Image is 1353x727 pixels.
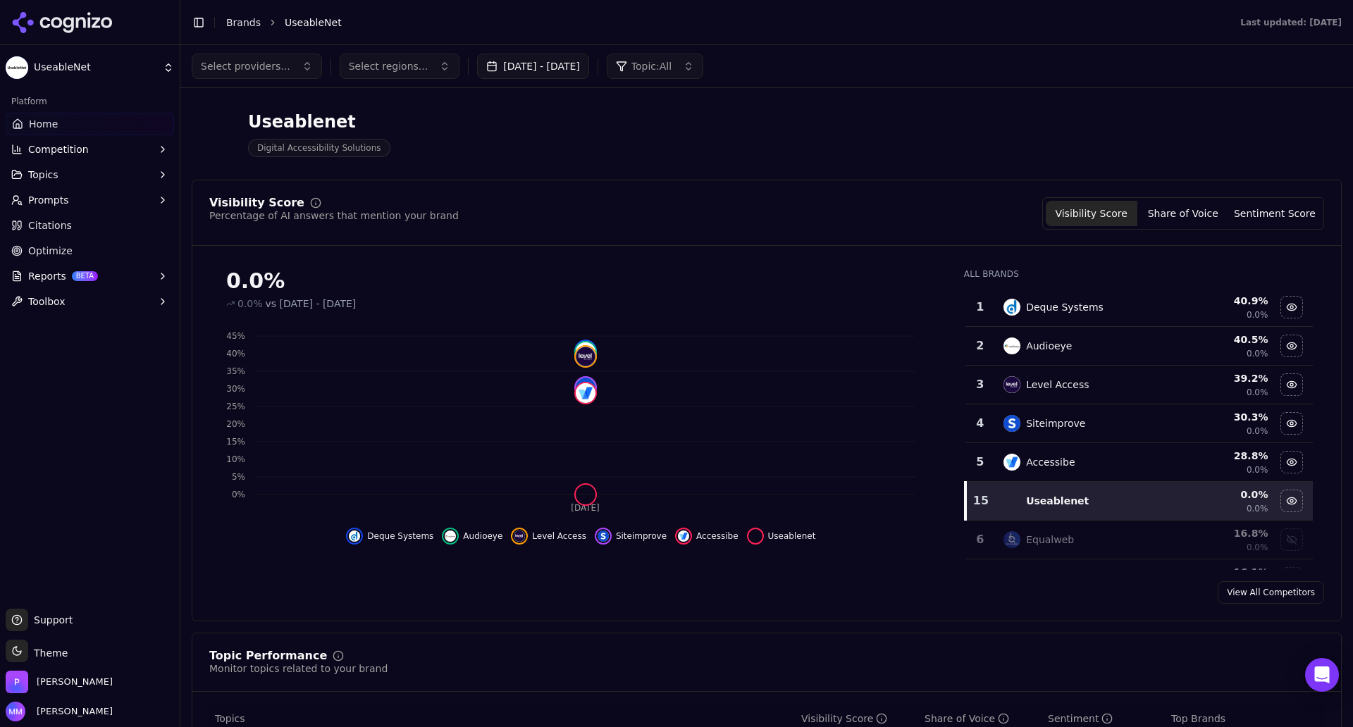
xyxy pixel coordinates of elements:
a: Brands [226,17,261,28]
span: 0.0% [1247,348,1268,359]
img: UseableNet [6,56,28,79]
img: useablenet [1003,492,1020,509]
img: audioeye [576,342,595,362]
div: Open Intercom Messenger [1305,658,1339,692]
span: Accessibe [696,530,738,542]
div: Siteimprove [1026,416,1085,430]
button: Hide siteimprove data [595,528,667,545]
button: [DATE] - [DATE] [477,54,589,79]
button: Sentiment Score [1229,201,1321,226]
div: Visibility Score [209,197,304,209]
div: All Brands [964,268,1313,280]
tr: 2audioeyeAudioeye40.5%0.0%Hide audioeye data [965,327,1313,366]
button: Hide useablenet data [747,528,816,545]
tspan: 40% [226,349,245,359]
span: Select providers... [201,59,290,73]
div: 4 [971,415,990,432]
button: Topics [6,163,174,186]
tr: 15useablenetUseablenet0.0%0.0%Hide useablenet data [965,482,1313,521]
img: useablenet [576,485,595,504]
a: View All Competitors [1218,581,1324,604]
button: Prompts [6,189,174,211]
img: logo_orange.svg [23,23,34,34]
span: 0.0% [1247,503,1268,514]
img: website_grey.svg [23,37,34,48]
div: 0.0% [226,268,936,294]
button: Hide audioeye data [1280,335,1303,357]
tr: 6equalwebEqualweb16.8%0.0%Show equalweb data [965,521,1313,559]
div: Accessibe [1026,455,1075,469]
button: Hide deque systems data [346,528,433,545]
tspan: 15% [226,437,245,447]
div: 40.9 % [1178,294,1268,308]
button: Competition [6,138,174,161]
div: Percentage of AI answers that mention your brand [209,209,459,223]
img: deque systems [349,530,360,542]
tr: 5accessibeAccessibe28.8%0.0%Hide accessibe data [965,443,1313,482]
button: Show tpgi (the paciello group) data [1280,567,1303,590]
tspan: 35% [226,366,245,376]
tspan: 30% [226,384,245,394]
span: Useablenet [768,530,816,542]
span: 0.0% [1247,464,1268,476]
div: Useablenet [1026,494,1089,508]
span: 0.0% [1247,425,1268,437]
span: 0.0% [237,297,263,311]
button: Hide accessibe data [675,528,738,545]
span: Prompts [28,193,69,207]
span: [PERSON_NAME] [31,705,113,718]
div: Sentiment [1048,712,1113,726]
div: Topic Performance [209,650,327,661]
span: Topics [28,168,58,182]
span: Siteimprove [616,530,667,542]
span: Home [29,117,58,131]
tr: 4siteimproveSiteimprove30.3%0.0%Hide siteimprove data [965,404,1313,443]
img: accessibe [678,530,689,542]
button: Hide level access data [511,528,586,545]
img: level access [576,347,595,366]
img: siteimprove [598,530,609,542]
img: tab_keywords_by_traffic_grey.svg [140,82,152,93]
div: Monitor topics related to your brand [209,661,388,676]
button: Toolbox [6,290,174,313]
div: 3 [971,376,990,393]
button: Hide audioeye data [442,528,502,545]
button: Share of Voice [1137,201,1229,226]
button: Hide level access data [1280,373,1303,396]
div: Deque Systems [1026,300,1104,314]
div: Equalweb [1026,533,1074,547]
div: Domain Overview [54,83,126,92]
button: Hide siteimprove data [1280,412,1303,435]
img: siteimprove [1003,415,1020,432]
button: Hide accessibe data [1280,451,1303,473]
div: 16.1 % [1178,565,1268,579]
span: Topics [215,712,245,726]
button: Open organization switcher [6,671,113,693]
div: 39.2 % [1178,371,1268,385]
img: tab_domain_overview_orange.svg [38,82,49,93]
div: Last updated: [DATE] [1240,17,1342,28]
img: audioeye [445,530,456,542]
div: Visibility Score [801,712,887,726]
tr: 16.1%Show tpgi (the paciello group) data [965,559,1313,598]
div: 16.8 % [1178,526,1268,540]
img: deque systems [1003,299,1020,316]
tspan: 45% [226,331,245,341]
div: Audioeye [1026,339,1072,353]
div: 40.5 % [1178,333,1268,347]
img: siteimprove [576,378,595,397]
div: 28.8 % [1178,449,1268,463]
div: Share of Voice [925,712,1009,726]
a: Home [6,113,174,135]
button: Show equalweb data [1280,528,1303,551]
span: Reports [28,269,66,283]
span: Optimize [28,244,73,258]
div: Platform [6,90,174,113]
a: Optimize [6,240,174,262]
button: ReportsBETA [6,265,174,287]
img: audioeye [1003,337,1020,354]
div: 2 [971,337,990,354]
img: accessibe [576,383,595,403]
span: 0.0% [1247,309,1268,321]
tspan: 20% [226,419,245,429]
